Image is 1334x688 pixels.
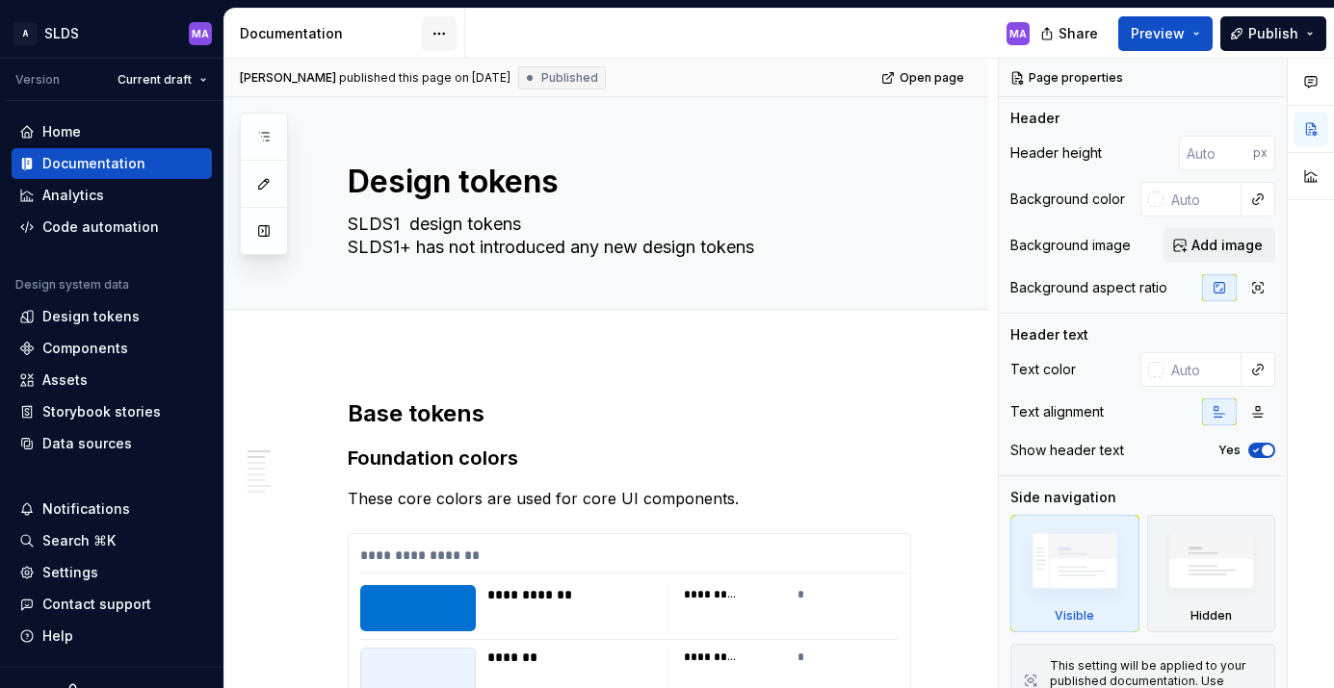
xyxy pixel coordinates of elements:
button: Notifications [12,494,212,524]
div: Components [42,339,128,358]
div: Show header text [1010,441,1124,460]
div: Storybook stories [42,402,161,421]
button: Current draft [109,66,216,93]
a: Settings [12,557,212,588]
a: Analytics [12,180,212,211]
div: Settings [42,563,98,582]
div: Code automation [42,217,159,237]
p: These core colors are used for core UI components. [348,487,911,510]
div: Design tokens [42,307,140,326]
div: Documentation [42,154,145,173]
div: Help [42,626,73,646]
div: MA [1009,26,1027,41]
a: Assets [12,365,212,395]
input: Auto [1164,352,1242,387]
h3: Foundation colors [348,445,911,471]
button: Publish [1220,16,1326,51]
a: Components [12,333,212,364]
span: Preview [1131,24,1185,43]
div: Visible [1010,515,1139,632]
div: Notifications [42,499,130,519]
div: Visible [1055,608,1094,624]
span: Published [541,70,598,86]
div: Background aspect ratio [1010,278,1167,297]
div: Version [15,72,60,88]
div: Header [1010,109,1059,128]
span: Current draft [118,72,192,88]
input: Auto [1164,182,1242,217]
div: Analytics [42,186,104,205]
button: Search ⌘K [12,525,212,556]
textarea: Design tokens [344,159,907,205]
div: published this page on [DATE] [339,70,510,86]
button: Preview [1118,16,1213,51]
div: Background color [1010,190,1125,209]
div: A [13,22,37,45]
a: Data sources [12,428,212,459]
div: Documentation [240,24,422,43]
button: Add image [1164,228,1275,263]
a: Open page [876,64,973,91]
div: Data sources [42,434,132,453]
div: SLDS [44,24,79,43]
a: Design tokens [12,301,212,332]
button: Share [1031,16,1111,51]
input: Auto [1179,136,1253,170]
span: [PERSON_NAME] [240,70,336,86]
div: Search ⌘K [42,531,116,550]
span: Publish [1248,24,1298,43]
div: Side navigation [1010,488,1116,507]
div: Hidden [1190,608,1232,624]
div: Header height [1010,143,1102,163]
a: Code automation [12,212,212,242]
div: Assets [42,370,88,390]
div: Background image [1010,236,1131,255]
div: Hidden [1147,515,1276,632]
div: Home [42,122,81,141]
div: Contact support [42,595,151,614]
a: Home [12,116,212,147]
span: Add image [1191,236,1263,255]
button: ASLDSMA [4,13,220,54]
div: Text color [1010,360,1076,379]
div: Header text [1010,325,1088,344]
h2: Base tokens [348,398,911,429]
a: Documentation [12,148,212,179]
p: px [1253,145,1268,161]
label: Yes [1218,443,1241,458]
textarea: SLDS1 design tokens SLDS1+ has not introduced any new design tokens [344,209,907,263]
a: Storybook stories [12,396,212,427]
span: Share [1059,24,1098,43]
div: Text alignment [1010,402,1104,421]
button: Help [12,621,212,651]
span: Open page [900,70,964,86]
div: MA [192,26,209,41]
div: Design system data [15,277,129,293]
button: Contact support [12,589,212,620]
